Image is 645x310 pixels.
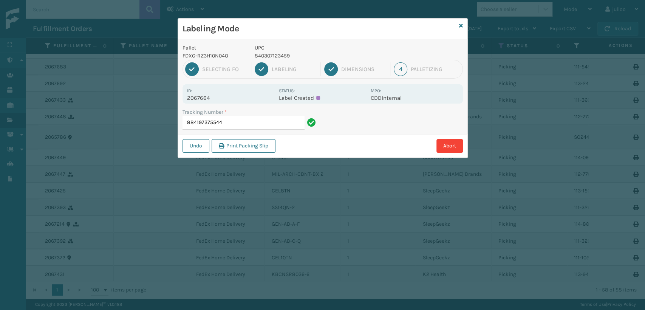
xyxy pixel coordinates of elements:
label: MPO: [371,88,381,93]
p: 840307123459 [255,52,366,60]
div: 2 [255,62,268,76]
p: UPC [255,44,366,52]
button: Print Packing Slip [212,139,275,153]
p: Pallet [183,44,246,52]
button: Undo [183,139,209,153]
div: 1 [185,62,199,76]
label: Tracking Number [183,108,227,116]
div: Selecting FO [202,66,247,73]
div: Dimensions [341,66,387,73]
label: Id: [187,88,192,93]
div: 4 [394,62,407,76]
button: Abort [436,139,463,153]
div: Labeling [272,66,317,73]
h3: Labeling Mode [183,23,456,34]
p: Label Created [279,95,366,101]
p: FDXG-RZ3H10N04O [183,52,246,60]
label: Status: [279,88,295,93]
div: Palletizing [411,66,460,73]
p: 2067664 [187,95,274,101]
p: CDDInternal [371,95,458,101]
div: 3 [324,62,338,76]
